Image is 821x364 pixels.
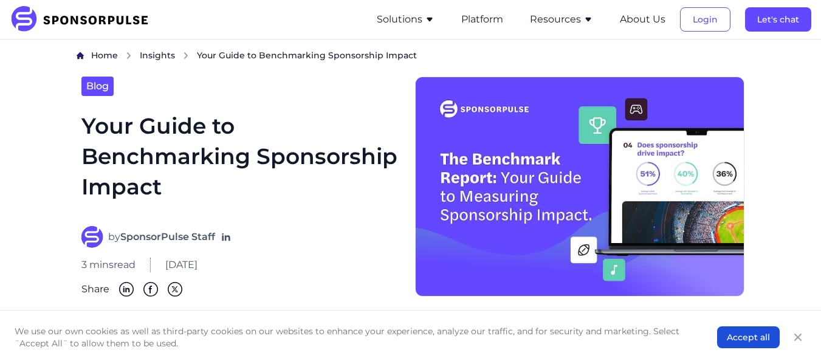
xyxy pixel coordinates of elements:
button: Solutions [377,12,435,27]
a: About Us [620,14,665,25]
a: Blog [81,77,114,96]
a: Insights [140,49,175,62]
a: Follow on LinkedIn [220,231,232,243]
span: Home [91,50,118,61]
img: Linkedin [119,282,134,297]
button: Close [789,329,806,346]
img: chevron right [182,52,190,60]
button: Accept all [717,326,780,348]
img: Facebook [143,282,158,297]
img: SponsorPulse [10,6,157,33]
span: Insights [140,50,175,61]
span: by [108,230,215,244]
p: We use our own cookies as well as third-party cookies on our websites to enhance your experience,... [15,325,693,349]
a: Let's chat [745,14,811,25]
button: About Us [620,12,665,27]
a: Home [91,49,118,62]
button: Platform [461,12,503,27]
a: Login [680,14,730,25]
img: SponsorPulse's Sponsorship Benchmark Report [415,77,744,297]
strong: SponsorPulse Staff [120,231,215,242]
button: Resources [530,12,593,27]
span: Share [81,282,109,297]
button: Login [680,7,730,32]
a: Platform [461,14,503,25]
span: Your Guide to Benchmarking Sponsorship Impact [197,49,417,61]
img: SponsorPulse Staff [81,226,103,248]
img: Twitter [168,282,182,297]
img: chevron right [125,52,132,60]
button: Let's chat [745,7,811,32]
h1: Your Guide to Benchmarking Sponsorship Impact [81,111,401,211]
span: [DATE] [165,258,198,272]
span: 3 mins read [81,258,136,272]
img: Home [77,52,84,60]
